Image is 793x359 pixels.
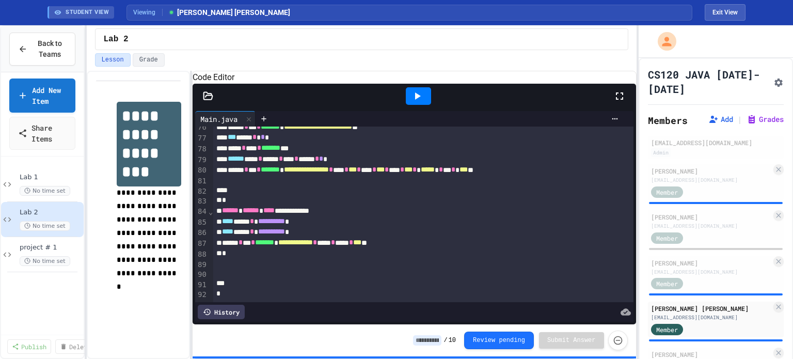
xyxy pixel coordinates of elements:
[651,222,771,230] div: [EMAIL_ADDRESS][DOMAIN_NAME]
[705,4,746,21] button: Exit student view
[648,113,688,128] h2: Members
[20,173,82,182] span: Lab 1
[195,196,208,207] div: 83
[651,166,771,176] div: [PERSON_NAME]
[539,332,604,349] button: Submit Answer
[195,217,208,228] div: 85
[647,29,679,53] div: My Account
[133,8,163,17] span: Viewing
[195,239,208,249] div: 87
[651,258,771,268] div: [PERSON_NAME]
[656,325,678,334] span: Member
[651,268,771,276] div: [EMAIL_ADDRESS][DOMAIN_NAME]
[66,8,109,17] span: STUDENT VIEW
[195,290,208,300] div: 92
[195,165,208,176] div: 80
[773,75,784,88] button: Assignment Settings
[20,256,70,266] span: No time set
[195,114,243,124] div: Main.java
[195,186,208,197] div: 82
[747,114,784,124] button: Grades
[20,208,82,217] span: Lab 2
[648,67,769,96] h1: CS120 JAVA [DATE]-[DATE]
[737,113,742,126] span: |
[195,155,208,166] div: 79
[608,331,628,350] button: Force resubmission of student's answer (Admin only)
[651,350,771,359] div: [PERSON_NAME]
[195,249,208,260] div: 88
[195,228,208,239] div: 86
[656,279,678,288] span: Member
[195,122,208,133] div: 76
[443,336,447,345] span: /
[7,339,51,354] a: Publish
[195,144,208,155] div: 78
[195,176,208,186] div: 81
[651,148,671,157] div: Admin
[449,336,456,345] span: 10
[34,38,67,60] span: Back to Teams
[9,79,75,113] a: Add New Item
[195,111,256,127] div: Main.java
[20,243,82,252] span: project # 1
[193,71,636,84] h6: Code Editor
[168,7,290,18] span: [PERSON_NAME] [PERSON_NAME]
[651,176,771,184] div: [EMAIL_ADDRESS][DOMAIN_NAME]
[20,221,70,231] span: No time set
[651,314,771,321] div: [EMAIL_ADDRESS][DOMAIN_NAME]
[208,208,213,216] span: Fold line
[9,33,75,66] button: Back to Teams
[651,212,771,222] div: [PERSON_NAME]
[651,138,781,147] div: [EMAIL_ADDRESS][DOMAIN_NAME]
[20,186,70,196] span: No time set
[133,53,165,67] button: Grade
[708,114,733,124] button: Add
[104,33,129,45] span: Lab 2
[656,188,678,197] span: Member
[195,260,208,270] div: 89
[656,233,678,243] span: Member
[195,207,208,217] div: 84
[95,53,131,67] button: Lesson
[464,332,534,349] button: Review pending
[195,133,208,144] div: 77
[9,117,75,150] a: Share Items
[55,339,96,354] a: Delete
[547,336,596,345] span: Submit Answer
[195,280,208,290] div: 91
[195,270,208,280] div: 90
[198,305,245,319] div: History
[651,304,771,313] div: [PERSON_NAME] [PERSON_NAME]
